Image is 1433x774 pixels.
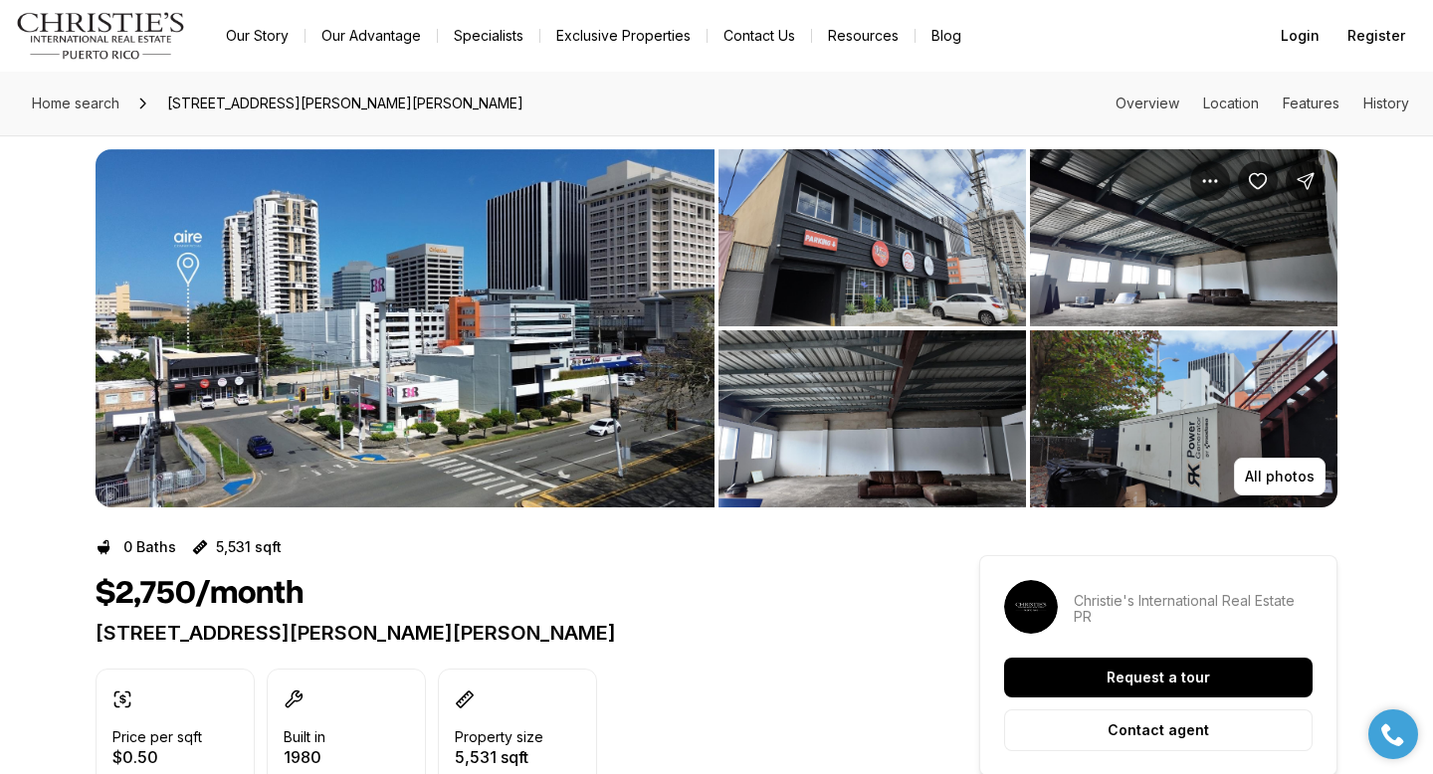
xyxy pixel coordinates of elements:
li: 1 of 4 [96,149,715,507]
a: Home search [24,88,127,119]
span: Register [1347,28,1405,44]
p: All photos [1245,469,1315,484]
li: 2 of 4 [718,149,1337,507]
p: 5,531 sqft [216,539,282,555]
span: Home search [32,95,119,111]
p: [STREET_ADDRESS][PERSON_NAME][PERSON_NAME] [96,621,908,645]
p: $0.50 [112,749,202,765]
button: All photos [1234,458,1326,495]
a: Specialists [438,22,539,50]
button: Save Property: 133 CALLE O'NEILL [1238,161,1278,201]
a: Exclusive Properties [540,22,707,50]
h1: $2,750/month [96,575,304,613]
nav: Page section menu [1116,96,1409,111]
a: Skip to: Overview [1116,95,1179,111]
button: View image gallery [1030,149,1337,326]
button: Property options [1190,161,1230,201]
button: View image gallery [1030,330,1337,507]
button: Request a tour [1004,658,1313,697]
button: Contact agent [1004,709,1313,751]
button: View image gallery [718,149,1026,326]
button: View image gallery [718,330,1026,507]
p: Price per sqft [112,729,202,745]
span: [STREET_ADDRESS][PERSON_NAME][PERSON_NAME] [159,88,531,119]
p: Property size [455,729,543,745]
a: Our Story [210,22,305,50]
p: Request a tour [1107,670,1210,685]
p: 0 Baths [123,539,176,555]
button: View image gallery [96,149,715,507]
img: logo [16,12,186,60]
button: Register [1335,16,1417,56]
span: Login [1281,28,1320,44]
p: Contact agent [1108,722,1209,738]
p: 1980 [284,749,325,765]
a: Skip to: Location [1203,95,1259,111]
button: Share Property: 133 CALLE O'NEILL [1286,161,1326,201]
a: Blog [916,22,977,50]
a: Resources [812,22,915,50]
a: Our Advantage [306,22,437,50]
div: Listing Photos [96,149,1337,507]
p: 5,531 sqft [455,749,543,765]
a: Skip to: History [1363,95,1409,111]
a: Skip to: Features [1283,95,1339,111]
p: Built in [284,729,325,745]
button: Login [1269,16,1331,56]
button: Contact Us [708,22,811,50]
p: Christie's International Real Estate PR [1074,593,1313,625]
